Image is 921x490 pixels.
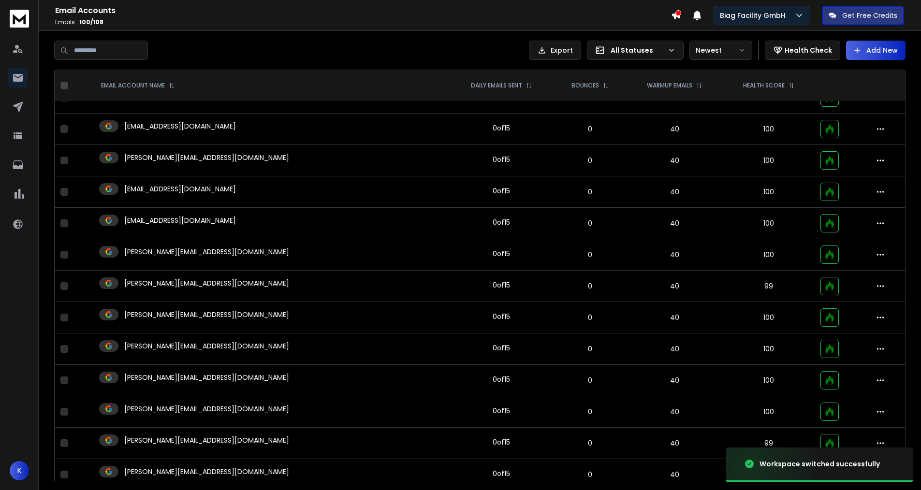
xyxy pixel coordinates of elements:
p: [PERSON_NAME][EMAIL_ADDRESS][DOMAIN_NAME] [124,247,289,257]
p: [PERSON_NAME][EMAIL_ADDRESS][DOMAIN_NAME] [124,278,289,288]
p: BOUNCES [571,82,599,89]
p: 0 [559,218,620,228]
div: 0 of 15 [493,437,510,447]
p: [PERSON_NAME][EMAIL_ADDRESS][DOMAIN_NAME] [124,467,289,476]
p: [PERSON_NAME][EMAIL_ADDRESS][DOMAIN_NAME] [124,153,289,162]
p: 0 [559,124,620,134]
td: 100 [723,396,815,428]
img: logo [10,10,29,28]
div: 0 of 15 [493,217,510,227]
p: [PERSON_NAME][EMAIL_ADDRESS][DOMAIN_NAME] [124,341,289,351]
div: 0 of 15 [493,469,510,478]
button: K [10,461,29,480]
td: 100 [723,365,815,396]
p: [PERSON_NAME][EMAIL_ADDRESS][DOMAIN_NAME] [124,404,289,414]
p: 0 [559,344,620,354]
button: Add New [846,41,906,60]
p: 0 [559,313,620,322]
button: Newest [689,41,752,60]
button: Export [529,41,581,60]
p: [EMAIL_ADDRESS][DOMAIN_NAME] [124,184,236,194]
div: 0 of 15 [493,343,510,353]
td: 40 [626,239,723,271]
button: Health Check [765,41,840,60]
div: 0 of 15 [493,312,510,321]
p: 0 [559,375,620,385]
td: 99 [723,271,815,302]
div: 0 of 15 [493,186,510,196]
div: 0 of 15 [493,249,510,259]
td: 40 [626,302,723,333]
td: 40 [626,114,723,145]
td: 40 [626,428,723,459]
button: Get Free Credits [822,6,904,25]
span: 100 / 108 [79,18,103,26]
p: 0 [559,470,620,479]
div: 0 of 15 [493,155,510,164]
div: 0 of 15 [493,375,510,384]
p: WARMUP EMAILS [647,82,692,89]
td: 100 [723,333,815,365]
td: 40 [626,145,723,176]
div: Workspace switched successfully [760,459,880,469]
td: 100 [723,208,815,239]
p: [PERSON_NAME][EMAIL_ADDRESS][DOMAIN_NAME] [124,435,289,445]
p: HEALTH SCORE [743,82,785,89]
td: 100 [723,302,815,333]
td: 40 [626,365,723,396]
p: Biag Facility GmbH [720,11,789,20]
td: 40 [626,176,723,208]
td: 40 [626,396,723,428]
td: 40 [626,208,723,239]
td: 99 [723,428,815,459]
p: 0 [559,438,620,448]
p: DAILY EMAILS SENT [471,82,522,89]
p: Health Check [785,45,832,55]
div: EMAIL ACCOUNT NAME [101,82,175,89]
p: Emails : [55,18,671,26]
p: Get Free Credits [842,11,897,20]
td: 40 [626,271,723,302]
div: 0 of 15 [493,406,510,416]
p: [EMAIL_ADDRESS][DOMAIN_NAME] [124,216,236,225]
p: [PERSON_NAME][EMAIL_ADDRESS][DOMAIN_NAME] [124,310,289,319]
td: 100 [723,145,815,176]
td: 100 [723,239,815,271]
td: 100 [723,176,815,208]
p: 0 [559,407,620,417]
p: [EMAIL_ADDRESS][DOMAIN_NAME] [124,121,236,131]
p: All Statuses [611,45,664,55]
p: 0 [559,187,620,197]
p: 0 [559,281,620,291]
p: 0 [559,156,620,165]
td: 100 [723,114,815,145]
h1: Email Accounts [55,5,671,16]
div: 0 of 15 [493,123,510,133]
p: [PERSON_NAME][EMAIL_ADDRESS][DOMAIN_NAME] [124,373,289,382]
p: 0 [559,250,620,259]
div: 0 of 15 [493,280,510,290]
td: 40 [626,333,723,365]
